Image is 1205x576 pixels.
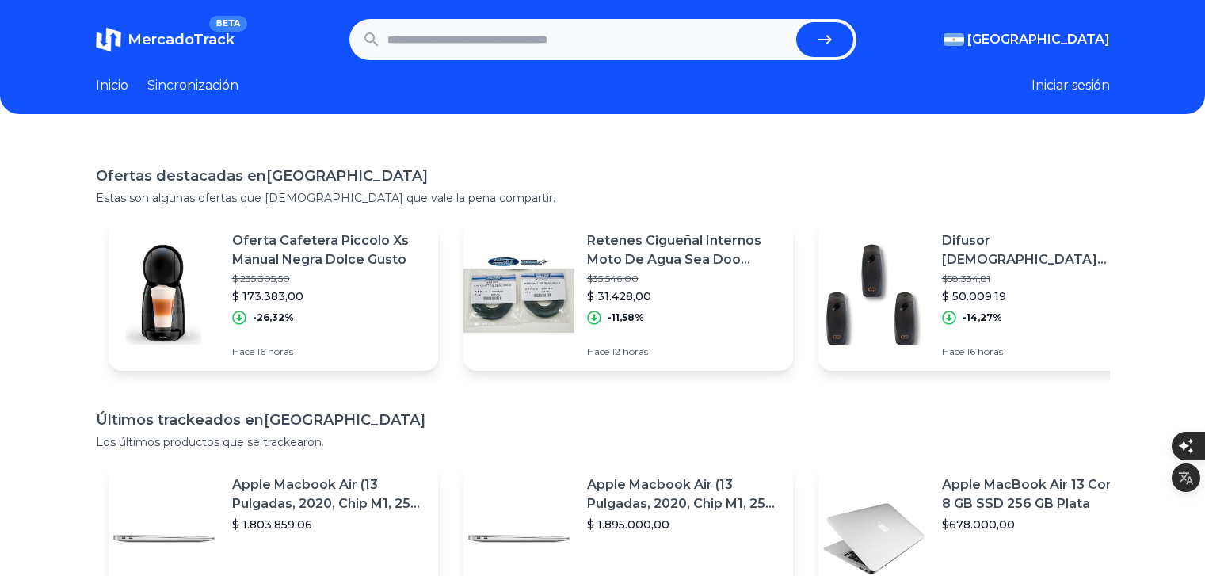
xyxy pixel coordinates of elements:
font: Hace [232,345,254,357]
img: Imagen destacada [463,239,574,350]
font: $678.000,00 [942,517,1015,532]
font: Hace [942,345,964,357]
font: 12 horas [612,345,648,357]
img: Imagen destacada [818,239,929,350]
font: MercadoTrack [128,31,235,48]
font: [GEOGRAPHIC_DATA] [266,167,428,185]
font: $ 50.009,19 [942,289,1006,303]
font: -26,32% [253,311,294,323]
font: $ 1.803.859,06 [232,517,312,532]
font: -11,58% [608,311,644,323]
a: MercadoTrackBETA [96,27,235,52]
font: Apple Macbook Air (13 Pulgadas, 2020, Chip M1, 256 Gb De Ssd, 8 Gb De Ram) - Plata [587,477,775,549]
font: -14,27% [963,311,1002,323]
font: Difusor [DEMOGRAPHIC_DATA] Automático A Pilas Negro X3 [942,233,1131,286]
button: [GEOGRAPHIC_DATA] [944,30,1110,49]
font: $ 173.383,00 [232,289,303,303]
a: Imagen destacadaDifusor [DEMOGRAPHIC_DATA] Automático A Pilas Negro X3$58.334,81$ 50.009,19-14,27... [818,219,1148,371]
font: Los últimos productos que se trackearon. [96,435,324,449]
img: Argentina [944,33,964,46]
a: Imagen destacadaRetenes Cigueñal Internos Moto De Agua Sea Doo [PHONE_NUMBER]$35.546,00$ 31.428,0... [463,219,793,371]
font: Retenes Cigueñal Internos Moto De Agua Sea Doo [PHONE_NUMBER] [587,233,761,286]
font: [GEOGRAPHIC_DATA] [264,411,425,429]
font: Sincronización [147,78,238,93]
a: Imagen destacadaOferta Cafetera Piccolo Xs Manual Negra Dolce Gusto$ 235.305,50$ 173.383,00-26,32... [109,219,438,371]
font: 16 horas [967,345,1003,357]
font: $ 1.895.000,00 [587,517,669,532]
font: [GEOGRAPHIC_DATA] [967,32,1110,47]
img: Imagen destacada [109,239,219,350]
font: $ 235.305,50 [232,273,290,284]
font: Últimos trackeados en [96,411,264,429]
font: Hace [587,345,609,357]
font: $58.334,81 [942,273,990,284]
font: $35.546,00 [587,273,639,284]
font: Ofertas destacadas en [96,167,266,185]
font: Estas son algunas ofertas que [DEMOGRAPHIC_DATA] que vale la pena compartir. [96,191,555,205]
font: 16 horas [257,345,293,357]
font: BETA [215,18,240,29]
font: Apple Macbook Air (13 Pulgadas, 2020, Chip M1, 256 Gb De Ssd, 8 Gb De Ram) - Plata [232,477,420,549]
button: Iniciar sesión [1031,76,1110,95]
font: Inicio [96,78,128,93]
font: $ 31.428,00 [587,289,651,303]
font: Iniciar sesión [1031,78,1110,93]
font: Apple MacBook Air 13 Core I5 8 GB SSD 256 GB Plata [942,477,1135,511]
font: Oferta Cafetera Piccolo Xs Manual Negra Dolce Gusto [232,233,409,267]
a: Sincronización [147,76,238,95]
img: MercadoTrack [96,27,121,52]
a: Inicio [96,76,128,95]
